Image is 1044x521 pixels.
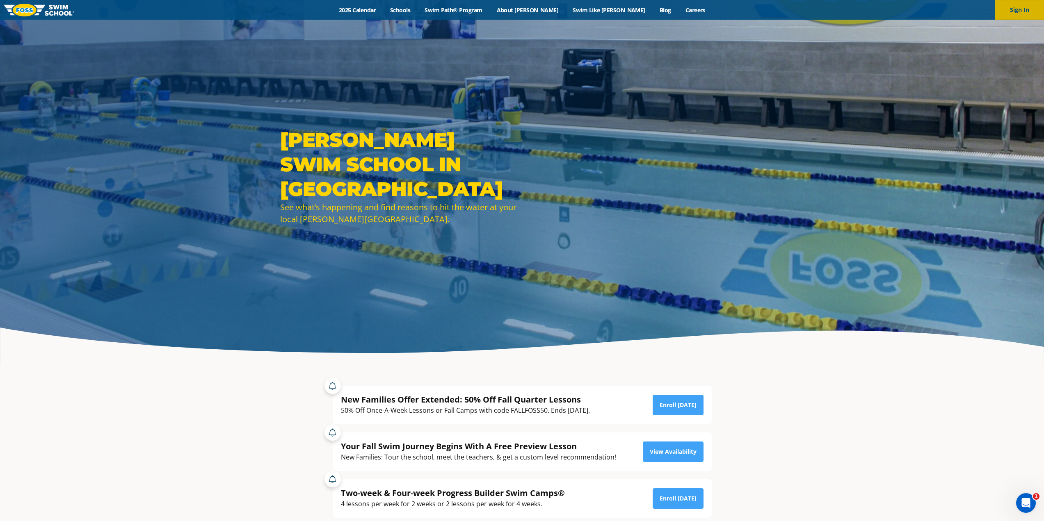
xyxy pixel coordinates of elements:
[341,452,616,463] div: New Families: Tour the school, meet the teachers, & get a custom level recommendation!
[566,6,653,14] a: Swim Like [PERSON_NAME]
[341,487,565,498] div: Two-week & Four-week Progress Builder Swim Camps®
[341,405,590,416] div: 50% Off Once-A-Week Lessons or Fall Camps with code FALLFOSS50. Ends [DATE].
[341,394,590,405] div: New Families Offer Extended: 50% Off Fall Quarter Lessons
[341,441,616,452] div: Your Fall Swim Journey Begins With A Free Preview Lesson
[280,127,518,201] h1: [PERSON_NAME] Swim School in [GEOGRAPHIC_DATA]
[653,395,704,415] a: Enroll [DATE]
[489,6,566,14] a: About [PERSON_NAME]
[643,441,704,462] a: View Availability
[383,6,418,14] a: Schools
[1016,493,1036,513] iframe: Intercom live chat
[280,201,518,225] div: See what’s happening and find reasons to hit the water at your local [PERSON_NAME][GEOGRAPHIC_DATA].
[678,6,712,14] a: Careers
[653,488,704,509] a: Enroll [DATE]
[1033,493,1039,500] span: 1
[332,6,383,14] a: 2025 Calendar
[341,498,565,510] div: 4 lessons per week for 2 weeks or 2 lessons per week for 4 weeks.
[4,4,74,16] img: FOSS Swim School Logo
[652,6,678,14] a: Blog
[418,6,489,14] a: Swim Path® Program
